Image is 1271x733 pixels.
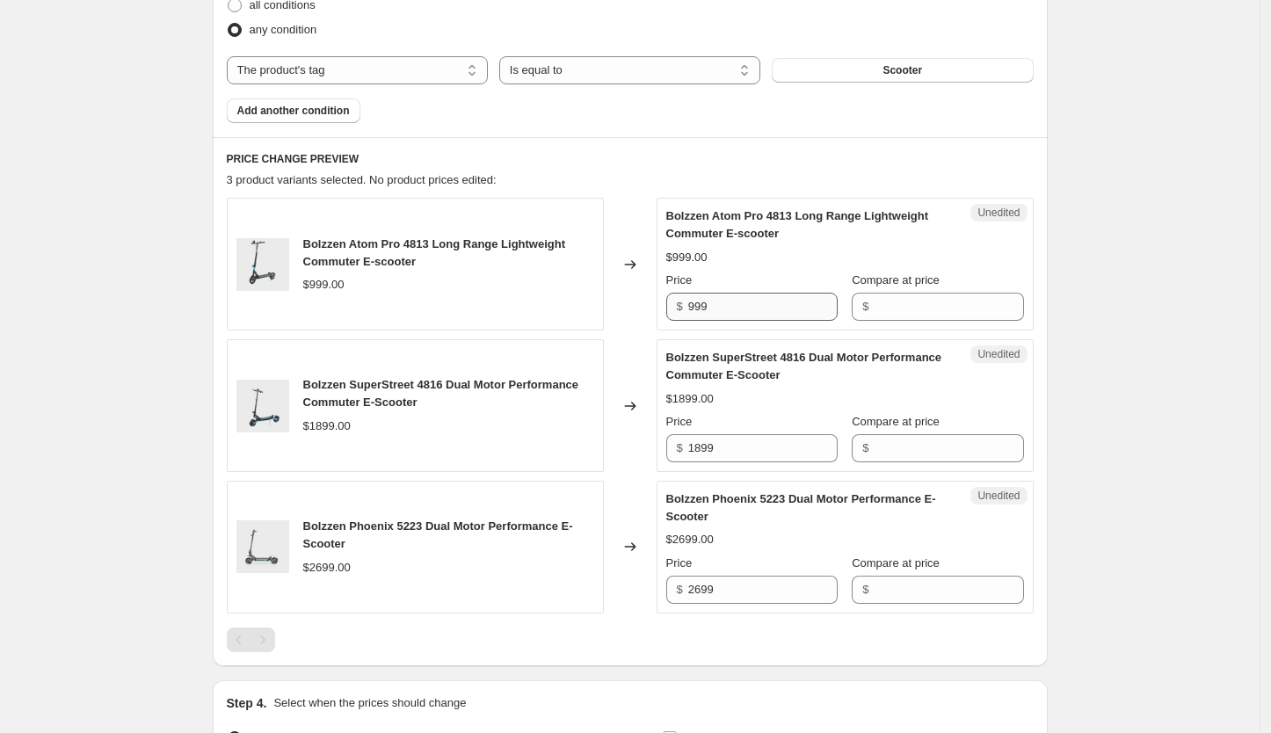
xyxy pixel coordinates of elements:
[772,58,1033,83] button: Scooter
[227,98,360,123] button: Add another condition
[227,173,497,186] span: 3 product variants selected. No product prices edited:
[227,152,1034,166] h6: PRICE CHANGE PREVIEW
[303,417,351,435] div: $1899.00
[677,300,683,313] span: $
[977,347,1020,361] span: Unedited
[237,104,350,118] span: Add another condition
[677,583,683,596] span: $
[303,237,566,268] span: Bolzzen Atom Pro 4813 Long Range Lightweight Commuter E-scooter
[852,273,940,287] span: Compare at price
[666,531,714,548] div: $2699.00
[666,249,708,266] div: $999.00
[303,378,579,409] span: Bolzzen SuperStreet 4816 Dual Motor Performance Commuter E-Scooter
[666,351,942,381] span: Bolzzen SuperStreet 4816 Dual Motor Performance Commuter E-Scooter
[227,628,275,652] nav: Pagination
[977,206,1020,220] span: Unedited
[852,415,940,428] span: Compare at price
[303,519,573,550] span: Bolzzen Phoenix 5223 Dual Motor Performance E-Scooter
[862,441,868,454] span: $
[666,390,714,408] div: $1899.00
[666,556,693,570] span: Price
[977,489,1020,503] span: Unedited
[882,63,922,77] span: Scooter
[236,520,289,573] img: Phoenix1-bolzzen-Scooter_80x.jpg
[236,380,289,432] img: BolzzenSuperStreet-scooter_80x.jpg
[250,23,317,36] span: any condition
[862,583,868,596] span: $
[677,441,683,454] span: $
[666,209,929,240] span: Bolzzen Atom Pro 4813 Long Range Lightweight Commuter E-scooter
[666,273,693,287] span: Price
[666,415,693,428] span: Price
[852,556,940,570] span: Compare at price
[862,300,868,313] span: $
[273,694,466,712] p: Select when the prices should change
[227,694,267,712] h2: Step 4.
[666,492,936,523] span: Bolzzen Phoenix 5223 Dual Motor Performance E-Scooter
[303,276,345,294] div: $999.00
[236,238,289,291] img: Bolzenn-atom-scooter_80x.jpg
[303,559,351,577] div: $2699.00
